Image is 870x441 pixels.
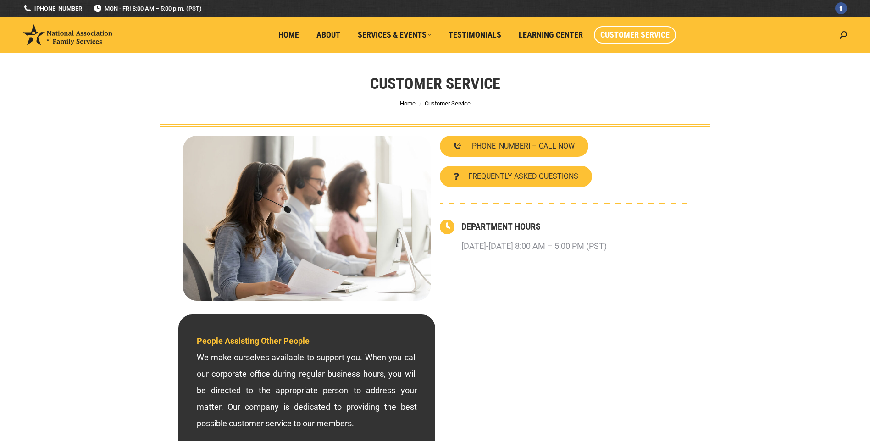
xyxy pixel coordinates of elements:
[197,336,417,428] span: We make ourselves available to support you. When you call our corporate office during regular bus...
[370,73,500,94] h1: Customer Service
[461,221,541,232] a: DEPARTMENT HOURS
[197,336,310,346] span: People Assisting Other People
[468,173,578,180] span: FREQUENTLY ASKED QUESTIONS
[449,30,501,40] span: Testimonials
[183,136,431,301] img: Contact National Association of Family Services
[278,30,299,40] span: Home
[272,26,305,44] a: Home
[23,24,112,45] img: National Association of Family Services
[512,26,589,44] a: Learning Center
[470,143,575,150] span: [PHONE_NUMBER] – CALL NOW
[316,30,340,40] span: About
[425,100,471,107] span: Customer Service
[400,100,416,107] a: Home
[600,30,670,40] span: Customer Service
[440,166,592,187] a: FREQUENTLY ASKED QUESTIONS
[23,4,84,13] a: [PHONE_NUMBER]
[93,4,202,13] span: MON - FRI 8:00 AM – 5:00 p.m. (PST)
[835,2,847,14] a: Facebook page opens in new window
[442,26,508,44] a: Testimonials
[519,30,583,40] span: Learning Center
[594,26,676,44] a: Customer Service
[310,26,347,44] a: About
[440,136,588,157] a: [PHONE_NUMBER] – CALL NOW
[461,238,607,254] p: [DATE]-[DATE] 8:00 AM – 5:00 PM (PST)
[358,30,431,40] span: Services & Events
